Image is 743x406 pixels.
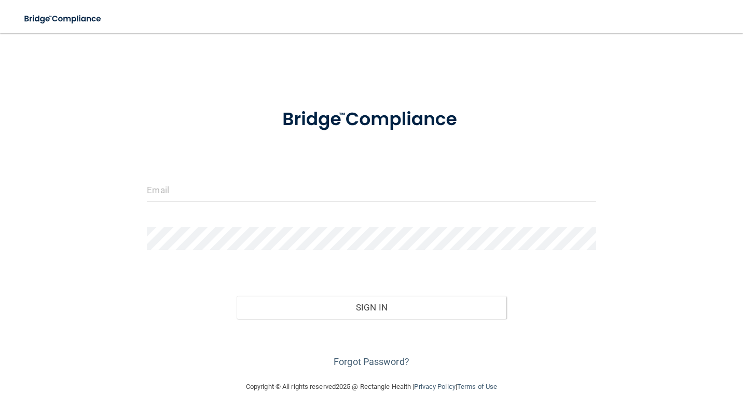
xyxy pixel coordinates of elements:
img: bridge_compliance_login_screen.278c3ca4.svg [16,8,111,30]
input: Email [147,179,596,202]
a: Privacy Policy [414,383,455,390]
a: Terms of Use [457,383,497,390]
img: bridge_compliance_login_screen.278c3ca4.svg [263,96,480,144]
div: Copyright © All rights reserved 2025 @ Rectangle Health | | [182,370,561,403]
button: Sign In [237,296,506,319]
a: Forgot Password? [334,356,409,367]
